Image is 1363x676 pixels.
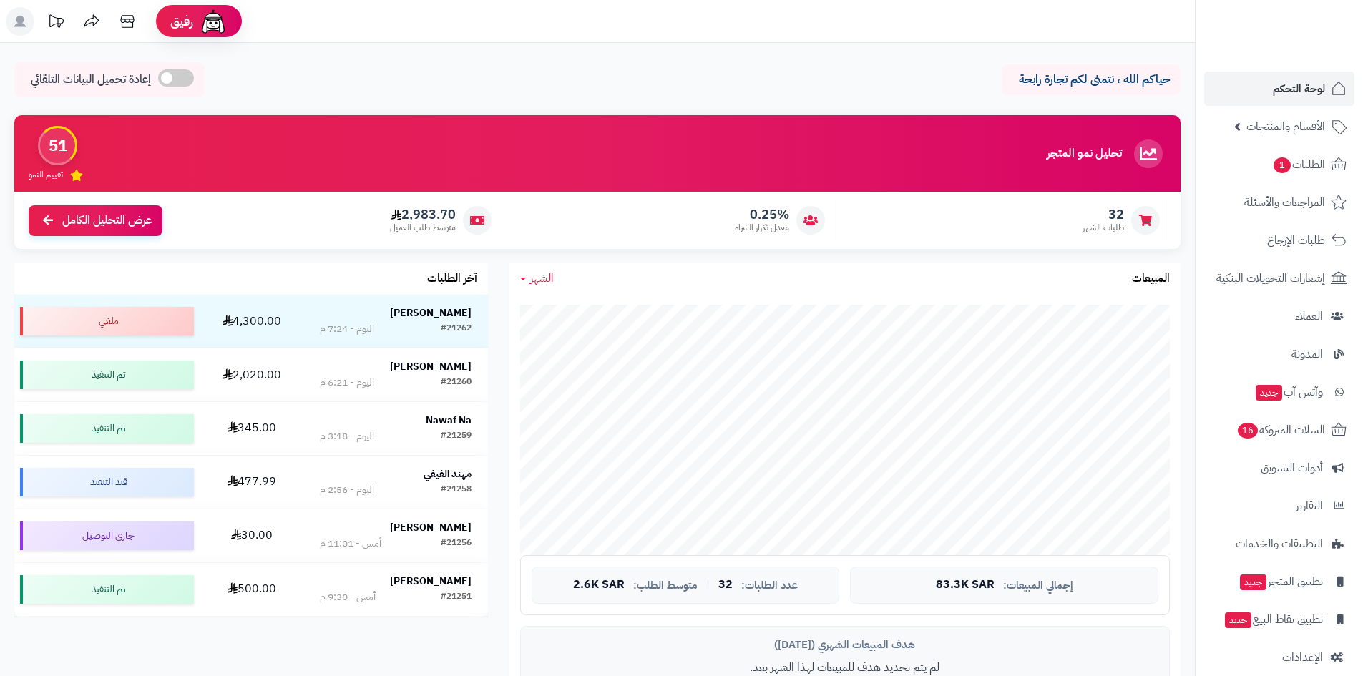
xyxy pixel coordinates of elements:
span: وآتس آب [1254,382,1323,402]
span: المدونة [1291,344,1323,364]
img: logo-2.png [1266,24,1349,54]
div: اليوم - 3:18 م [320,429,374,444]
div: #21251 [441,590,472,604]
div: #21259 [441,429,472,444]
strong: Nawaf Na [426,413,472,428]
strong: [PERSON_NAME] [390,520,472,535]
div: #21258 [441,483,472,497]
a: إشعارات التحويلات البنكية [1204,261,1354,295]
h3: تحليل نمو المتجر [1047,147,1122,160]
span: تطبيق المتجر [1239,572,1323,592]
td: 30.00 [200,509,303,562]
div: #21256 [441,537,472,551]
span: 16 [1237,422,1259,439]
p: لم يتم تحديد هدف للمبيعات لهذا الشهر بعد. [532,660,1158,676]
span: رفيق [170,13,193,30]
div: اليوم - 6:21 م [320,376,374,390]
a: السلات المتروكة16 [1204,413,1354,447]
td: 345.00 [200,402,303,455]
div: أمس - 9:30 م [320,590,376,604]
span: التقارير [1296,496,1323,516]
div: هدف المبيعات الشهري ([DATE]) [532,637,1158,652]
span: جديد [1225,612,1251,628]
strong: [PERSON_NAME] [390,574,472,589]
td: 4,300.00 [200,295,303,348]
span: جديد [1256,385,1282,401]
a: وآتس آبجديد [1204,375,1354,409]
span: متوسط طلب العميل [390,222,456,234]
a: طلبات الإرجاع [1204,223,1354,258]
span: عرض التحليل الكامل [62,212,152,229]
div: جاري التوصيل [20,521,194,550]
td: 2,020.00 [200,348,303,401]
div: قيد التنفيذ [20,468,194,496]
div: أمس - 11:01 م [320,537,381,551]
span: الأقسام والمنتجات [1246,117,1325,137]
div: تم التنفيذ [20,414,194,443]
span: الشهر [530,270,554,287]
div: #21260 [441,376,472,390]
a: لوحة التحكم [1204,72,1354,106]
span: | [706,579,710,590]
div: تم التنفيذ [20,361,194,389]
span: إعادة تحميل البيانات التلقائي [31,72,151,88]
span: طلبات الشهر [1083,222,1124,234]
span: المراجعات والأسئلة [1244,192,1325,212]
a: عرض التحليل الكامل [29,205,162,236]
span: 2.6K SAR [573,579,625,592]
div: #21262 [441,322,472,336]
span: 1 [1273,157,1291,174]
a: التطبيقات والخدمات [1204,526,1354,561]
div: تم التنفيذ [20,575,194,604]
a: المدونة [1204,337,1354,371]
span: 2,983.70 [390,207,456,222]
span: جديد [1240,574,1266,590]
a: تحديثات المنصة [38,7,74,39]
span: إشعارات التحويلات البنكية [1216,268,1325,288]
span: معدل تكرار الشراء [735,222,789,234]
span: تقييم النمو [29,169,63,181]
h3: آخر الطلبات [427,273,477,285]
span: عدد الطلبات: [741,579,798,592]
a: العملاء [1204,299,1354,333]
span: 32 [1083,207,1124,222]
a: التقارير [1204,489,1354,523]
div: ملغي [20,307,194,335]
span: طلبات الإرجاع [1267,230,1325,250]
div: اليوم - 2:56 م [320,483,374,497]
a: الشهر [520,270,554,287]
strong: [PERSON_NAME] [390,359,472,374]
span: 0.25% [735,207,789,222]
p: حياكم الله ، نتمنى لكم تجارة رابحة [1012,72,1170,88]
a: الطلبات1 [1204,147,1354,182]
a: الإعدادات [1204,640,1354,675]
a: تطبيق المتجرجديد [1204,564,1354,599]
span: تطبيق نقاط البيع [1223,609,1323,630]
span: لوحة التحكم [1273,79,1325,99]
span: الإعدادات [1282,647,1323,667]
td: 500.00 [200,563,303,616]
span: 83.3K SAR [936,579,995,592]
span: السلات المتروكة [1236,420,1325,440]
span: أدوات التسويق [1261,458,1323,478]
strong: مهند الفيفي [424,466,472,481]
div: اليوم - 7:24 م [320,322,374,336]
span: التطبيقات والخدمات [1236,534,1323,554]
td: 477.99 [200,456,303,509]
span: إجمالي المبيعات: [1003,579,1073,592]
a: المراجعات والأسئلة [1204,185,1354,220]
span: متوسط الطلب: [633,579,698,592]
span: 32 [718,579,733,592]
a: أدوات التسويق [1204,451,1354,485]
span: الطلبات [1272,155,1325,175]
a: تطبيق نقاط البيعجديد [1204,602,1354,637]
img: ai-face.png [199,7,228,36]
h3: المبيعات [1132,273,1170,285]
strong: [PERSON_NAME] [390,305,472,320]
span: العملاء [1295,306,1323,326]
